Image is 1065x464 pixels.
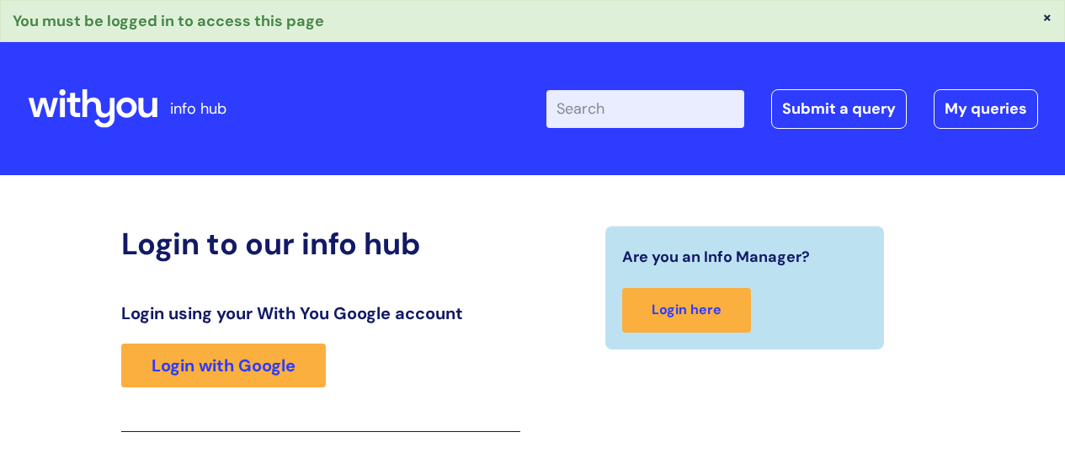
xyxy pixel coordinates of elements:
[546,90,744,127] input: Search
[622,288,751,333] a: Login here
[622,243,810,270] span: Are you an Info Manager?
[121,226,520,262] h2: Login to our info hub
[121,344,326,387] a: Login with Google
[771,89,907,128] a: Submit a query
[170,95,226,122] p: info hub
[121,303,520,323] h3: Login using your With You Google account
[934,89,1038,128] a: My queries
[1042,9,1052,24] button: ×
